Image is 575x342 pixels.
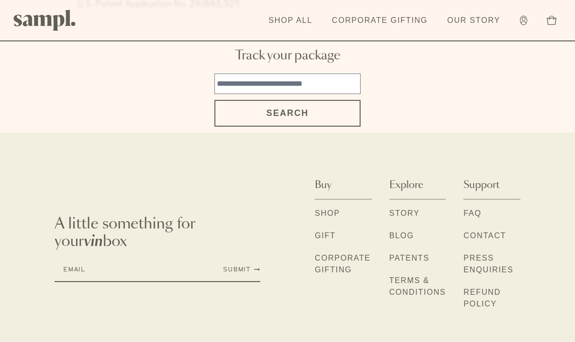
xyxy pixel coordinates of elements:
div: Explore [389,200,446,315]
a: Corporate Gifting [315,252,372,277]
span: Explore [389,178,423,192]
a: Our Story [442,10,505,31]
a: Shop [315,208,340,220]
button: Buy [315,171,372,200]
button: Support [463,171,520,200]
a: Story [389,208,420,220]
div: Buy [315,200,372,292]
a: Terms & Conditions [389,275,446,299]
a: FAQ [463,208,481,220]
button: Explore [389,171,446,200]
h1: Track your package [235,47,341,65]
span: Buy [315,178,331,192]
div: Support [463,200,520,326]
a: Press Enquiries [463,252,520,277]
a: Patents [389,252,430,265]
button: Submit Newsletter Signup [223,266,260,273]
a: Gift [315,230,336,243]
em: vin [84,234,103,249]
a: Shop All [264,10,317,31]
a: Blog [389,230,414,243]
button: search [214,100,361,127]
img: Sampl logo [14,10,76,31]
a: Contact [463,230,506,243]
span: Support [463,178,499,192]
a: Corporate Gifting [327,10,433,31]
p: A little something for your box [55,215,260,250]
a: Refund Policy [463,286,520,311]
